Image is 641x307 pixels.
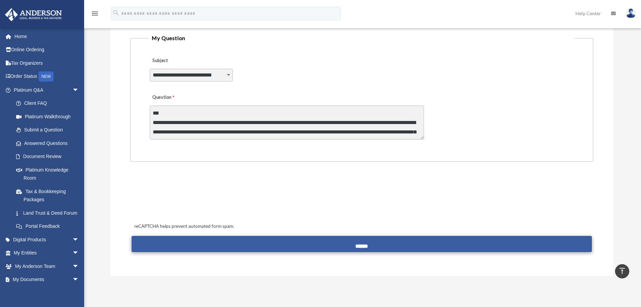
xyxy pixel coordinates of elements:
[9,123,86,137] a: Submit a Question
[5,30,89,43] a: Home
[149,33,574,43] legend: My Question
[132,222,592,231] div: reCAPTCHA helps prevent automated form spam.
[9,220,89,233] a: Portal Feedback
[5,273,89,286] a: My Documentsarrow_drop_down
[5,56,89,70] a: Tax Organizers
[112,9,120,17] i: search
[626,8,636,18] img: User Pic
[132,183,235,209] iframe: reCAPTCHA
[9,163,89,185] a: Platinum Knowledge Room
[615,264,629,278] a: vertical_align_top
[5,83,89,97] a: Platinum Q&Aarrow_drop_down
[9,185,89,206] a: Tax & Bookkeeping Packages
[72,246,86,260] span: arrow_drop_down
[39,71,54,82] div: NEW
[72,273,86,287] span: arrow_drop_down
[5,246,89,260] a: My Entitiesarrow_drop_down
[5,43,89,57] a: Online Ordering
[618,267,626,275] i: vertical_align_top
[3,8,64,21] img: Anderson Advisors Platinum Portal
[9,110,89,123] a: Platinum Walkthrough
[72,83,86,97] span: arrow_drop_down
[5,259,89,273] a: My Anderson Teamarrow_drop_down
[91,12,99,18] a: menu
[9,97,89,110] a: Client FAQ
[9,136,89,150] a: Answered Questions
[5,233,89,246] a: Digital Productsarrow_drop_down
[9,150,89,163] a: Document Review
[150,93,202,102] label: Question
[5,70,89,84] a: Order StatusNEW
[72,233,86,247] span: arrow_drop_down
[9,206,89,220] a: Land Trust & Deed Forum
[150,56,214,66] label: Subject
[91,9,99,18] i: menu
[72,259,86,273] span: arrow_drop_down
